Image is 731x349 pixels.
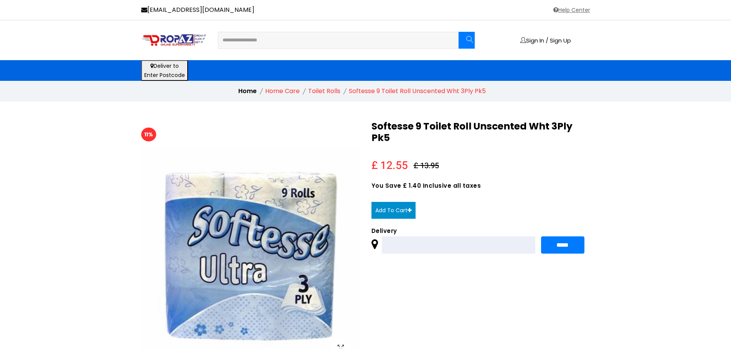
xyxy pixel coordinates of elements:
span: You Save £ 1.40 Inclusive all taxes [371,183,590,188]
button: Deliver toEnter Postcode [141,60,188,81]
li: Softesse 9 Toilet Roll Unscented Wht 3Ply Pk5 [349,87,486,96]
a: [EMAIL_ADDRESS][DOMAIN_NAME] [141,5,254,15]
span: Delivery [371,228,590,234]
li: Home Care [265,87,300,96]
a: Help Center [552,5,590,15]
span: £ 13.95 [414,161,439,170]
h2: Softesse 9 Toilet Roll Unscented Wht 3Ply Pk5 [371,121,590,144]
span: £ 12.55 [371,161,408,170]
a: Sign In / Sign Up [520,37,571,43]
button: Add To Cart [371,202,416,219]
img: logo [141,34,206,47]
li: Toilet Rolls [308,87,340,96]
span: 11% [141,128,156,141]
a: Home [238,87,257,95]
